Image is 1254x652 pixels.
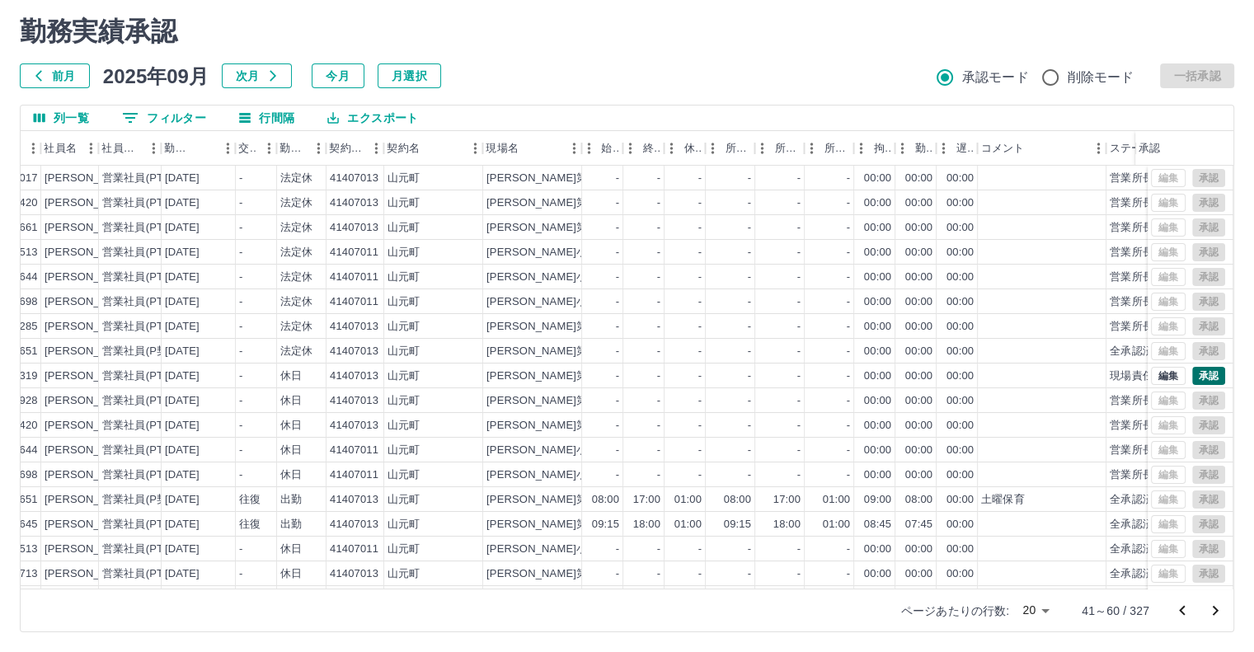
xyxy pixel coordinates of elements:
[102,344,182,359] div: 営業社員(P契約)
[165,294,200,310] div: [DATE]
[847,245,850,260] div: -
[698,418,702,434] div: -
[1139,131,1160,166] div: 承認
[804,131,853,166] div: 所定休憩
[78,136,103,161] button: メニュー
[280,443,302,458] div: 休日
[1135,131,1221,166] div: 承認
[1192,367,1225,385] button: 承認
[936,131,977,166] div: 遅刻等
[797,270,801,285] div: -
[848,136,873,161] button: メニュー
[312,63,364,88] button: 今月
[946,344,974,359] div: 00:00
[946,195,974,211] div: 00:00
[364,136,388,161] button: メニュー
[616,195,619,211] div: -
[905,294,932,310] div: 00:00
[847,220,850,236] div: -
[330,368,378,384] div: 41407013
[1016,598,1055,622] div: 20
[239,319,242,335] div: -
[486,368,717,384] div: [PERSON_NAME]第二小学校放課後児童クラブ
[864,393,891,409] div: 00:00
[748,294,751,310] div: -
[657,418,660,434] div: -
[238,131,256,166] div: 交通費
[235,131,276,166] div: 交通費
[847,443,850,458] div: -
[657,270,660,285] div: -
[486,245,696,260] div: [PERSON_NAME]小学校放課後児童クラブ
[102,319,189,335] div: 営業社員(PT契約)
[486,344,717,359] div: [PERSON_NAME]第二小学校放課後児童クラブ
[387,220,420,236] div: 山元町
[946,393,974,409] div: 00:00
[486,443,696,458] div: [PERSON_NAME]小学校放課後児童クラブ
[215,136,240,161] button: メニュー
[748,319,751,335] div: -
[45,270,134,285] div: [PERSON_NAME]
[797,393,801,409] div: -
[616,270,619,285] div: -
[165,319,200,335] div: [DATE]
[383,131,482,166] div: 契約名
[486,171,717,186] div: [PERSON_NAME]第二小学校放課後児童クラブ
[748,344,751,359] div: -
[659,136,683,161] button: メニュー
[561,136,586,161] button: メニュー
[847,344,850,359] div: -
[824,131,850,166] div: 所定休憩
[239,294,242,310] div: -
[330,294,378,310] div: 41407011
[387,319,420,335] div: 山元町
[102,368,189,384] div: 営業社員(PT契約)
[40,131,98,166] div: 社員名
[797,368,801,384] div: -
[1110,443,1186,458] div: 営業所長承認待
[1110,245,1186,260] div: 営業所長承認待
[905,418,932,434] div: 00:00
[378,63,441,88] button: 月選択
[616,220,619,236] div: -
[797,418,801,434] div: -
[330,195,378,211] div: 41407013
[864,270,891,285] div: 00:00
[748,171,751,186] div: -
[642,131,660,166] div: 終業
[280,171,312,186] div: 法定休
[1110,195,1186,211] div: 営業所長承認待
[1151,367,1186,385] button: 編集
[330,344,378,359] div: 41407013
[847,368,850,384] div: -
[21,106,102,130] button: 列選択
[486,393,717,409] div: [PERSON_NAME]第二小学校放課後児童クラブ
[387,294,420,310] div: 山元町
[1110,393,1186,409] div: 営業所長承認待
[280,195,312,211] div: 法定休
[576,136,601,161] button: メニュー
[946,418,974,434] div: 00:00
[622,131,664,166] div: 終業
[239,195,242,211] div: -
[980,131,1024,166] div: コメント
[102,467,189,483] div: 営業社員(PT契約)
[1110,270,1186,285] div: 営業所長承認待
[657,245,660,260] div: -
[905,344,932,359] div: 00:00
[864,443,891,458] div: 00:00
[664,131,705,166] div: 休憩
[748,270,751,285] div: -
[847,294,850,310] div: -
[1086,136,1111,161] button: メニュー
[748,220,751,236] div: -
[486,195,717,211] div: [PERSON_NAME]第二小学校放課後児童クラブ
[853,131,895,166] div: 拘束
[946,443,974,458] div: 00:00
[102,393,189,409] div: 営業社員(PT契約)
[616,418,619,434] div: -
[21,136,45,161] button: メニュー
[847,171,850,186] div: -
[657,368,660,384] div: -
[864,195,891,211] div: 00:00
